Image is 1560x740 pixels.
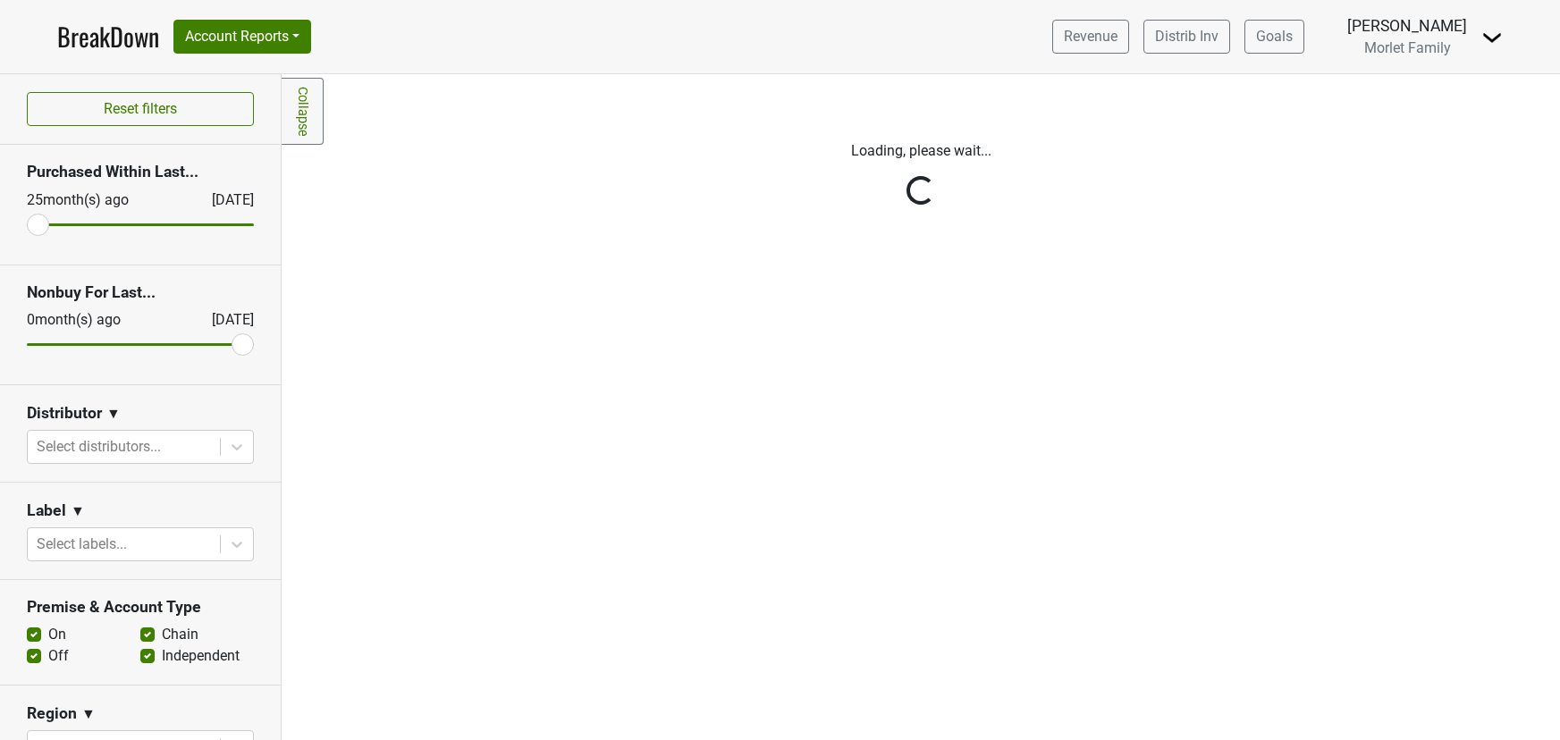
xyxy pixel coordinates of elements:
[1244,20,1304,54] a: Goals
[1364,39,1451,56] span: Morlet Family
[173,20,311,54] button: Account Reports
[57,18,159,55] a: BreakDown
[1347,14,1467,38] div: [PERSON_NAME]
[425,140,1417,162] p: Loading, please wait...
[1481,27,1503,48] img: Dropdown Menu
[1143,20,1230,54] a: Distrib Inv
[282,78,324,145] a: Collapse
[1052,20,1129,54] a: Revenue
